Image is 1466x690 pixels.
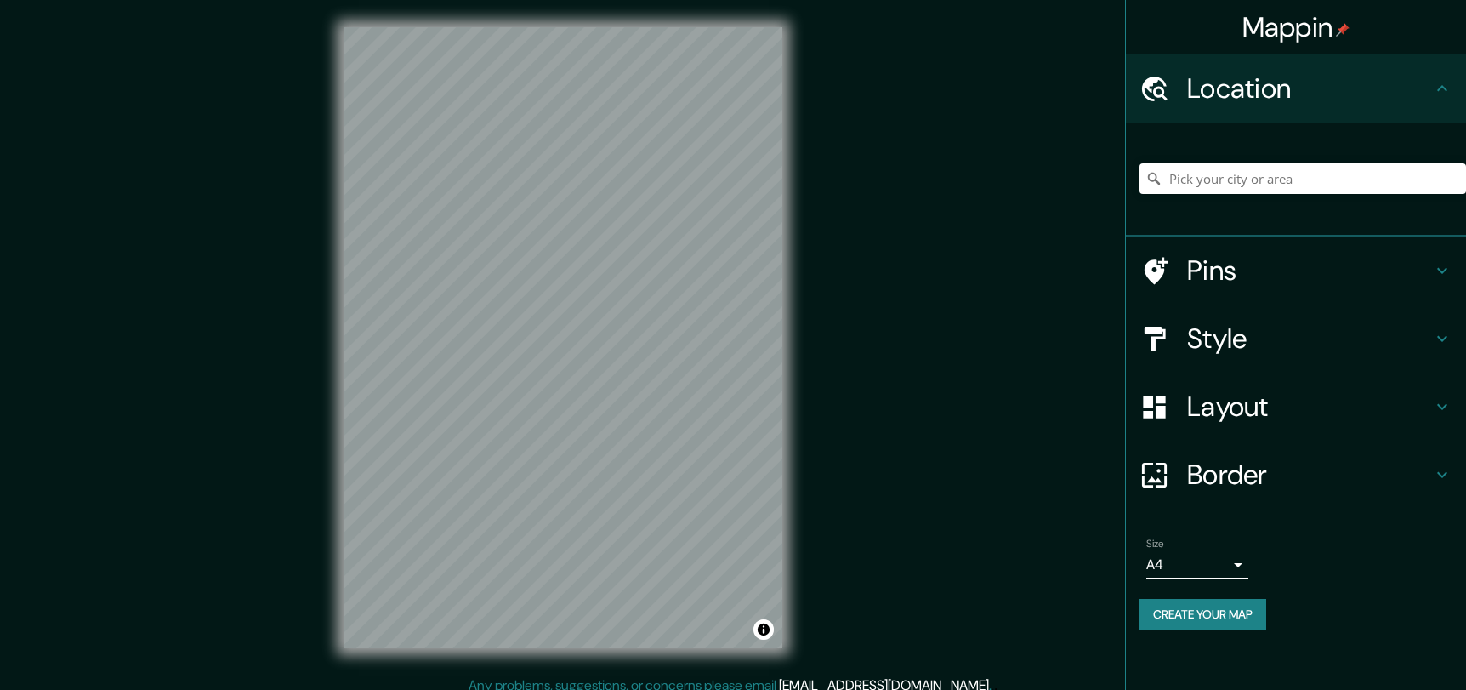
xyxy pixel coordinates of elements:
[1126,237,1466,305] div: Pins
[1187,458,1432,492] h4: Border
[1126,54,1466,123] div: Location
[1126,305,1466,373] div: Style
[1242,10,1350,44] h4: Mappin
[1146,537,1164,551] label: Size
[1187,71,1432,105] h4: Location
[1187,390,1432,424] h4: Layout
[1126,441,1466,509] div: Border
[1146,551,1248,579] div: A4
[344,27,782,648] canvas: Map
[1139,163,1466,194] input: Pick your city or area
[1187,322,1432,356] h4: Style
[1187,254,1432,288] h4: Pins
[1126,373,1466,441] div: Layout
[1139,599,1266,630] button: Create your map
[753,619,774,640] button: Toggle attribution
[1336,23,1350,37] img: pin-icon.png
